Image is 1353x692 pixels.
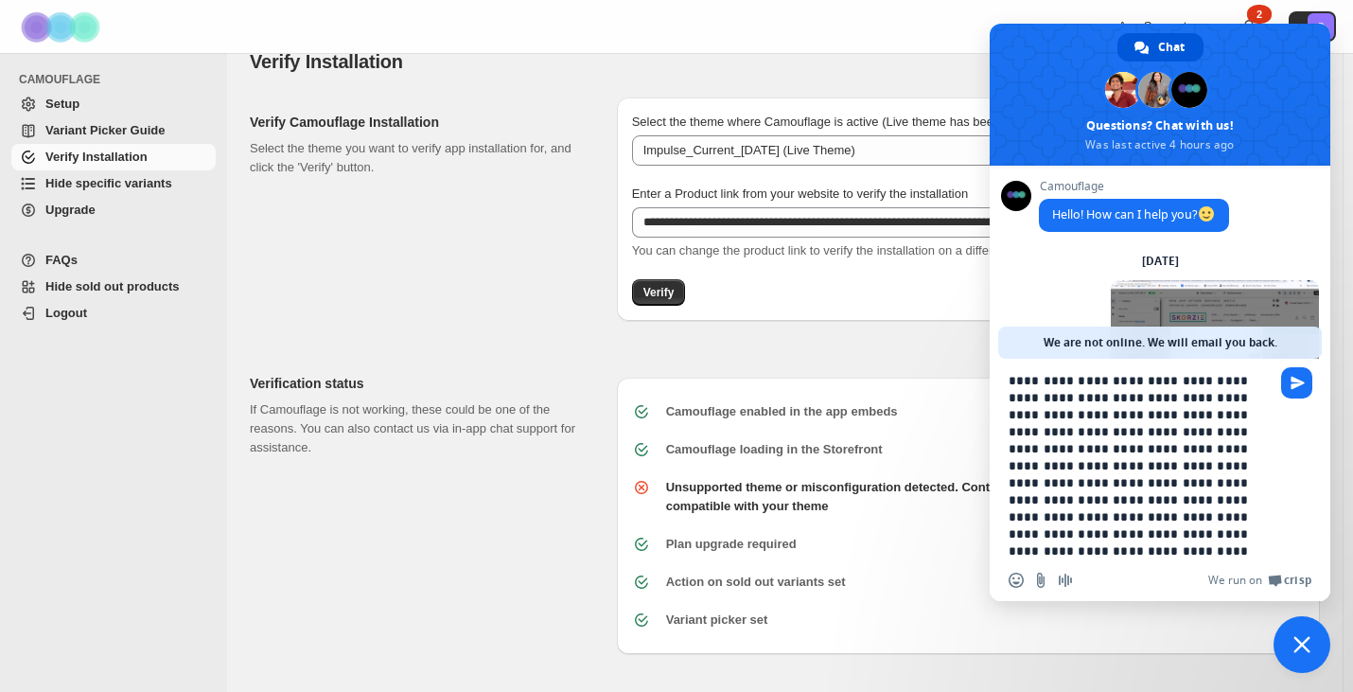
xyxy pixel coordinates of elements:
span: Enter a Product link from your website to verify the installation [632,186,969,201]
a: We run onCrisp [1208,573,1311,588]
div: 2 [1247,5,1272,24]
span: Hide specific variants [45,176,172,190]
span: Variant Picker Guide [45,123,165,137]
span: Send a file [1033,573,1048,588]
span: FAQs [45,253,78,267]
p: If Camouflage is not working, these could be one of the reasons. You can also contact us via in-a... [250,400,587,457]
a: Setup [11,91,216,117]
textarea: Compose your message... [1009,359,1274,559]
span: Verify Installation [250,51,403,72]
span: Send [1281,367,1312,399]
a: Hide sold out products [11,274,216,300]
text: S [1317,21,1324,32]
b: Camouflage enabled in the app embeds [666,404,898,418]
span: You can change the product link to verify the installation on a different product [632,243,1055,257]
b: Action on sold out variants set [666,575,846,589]
a: FAQs [11,247,216,274]
a: Logout [11,300,216,327]
h2: Verification status [250,374,587,393]
span: Setup [45,97,79,111]
a: Upgrade [11,197,216,223]
div: [DATE] [1142,256,1179,267]
img: Camouflage [15,1,110,53]
span: Verify [643,285,675,300]
span: Select the theme where Camouflage is active (Live theme has been selected by default) [632,115,1111,129]
b: Variant picker set [666,612,768,627]
a: 2 [1239,17,1258,36]
span: Hide sold out products [45,279,180,293]
span: We are not online. We will email you back. [1044,327,1277,359]
p: Select the theme you want to verify app installation for, and click the 'Verify' button. [250,139,587,177]
span: CAMOUFLAGE [19,72,218,87]
span: Hello! How can I help you? [1052,206,1216,222]
button: Verify [632,279,686,306]
span: Upgrade [45,203,96,217]
span: Chat [1158,33,1185,62]
span: Logout [45,306,87,320]
span: Verify Installation [45,150,148,164]
b: Camouflage loading in the Storefront [666,442,883,456]
span: Camouflage [1039,180,1229,193]
b: Unsupported theme or misconfiguration detected. Contact us via free in-app chat support to make C... [666,480,1314,513]
span: Crisp [1284,573,1311,588]
span: We run on [1208,573,1262,588]
span: Avatar with initials S [1308,13,1334,40]
a: Close chat [1274,616,1330,673]
h2: Verify Camouflage Installation [250,113,587,132]
span: Insert an emoji [1009,573,1024,588]
a: Verify Installation [11,144,216,170]
a: Variant Picker Guide [11,117,216,144]
button: Avatar with initials S [1289,11,1336,42]
span: App Support [1118,19,1186,33]
b: Plan upgrade required [666,537,797,551]
span: Audio message [1058,573,1073,588]
a: Hide specific variants [11,170,216,197]
a: Chat [1117,33,1204,62]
